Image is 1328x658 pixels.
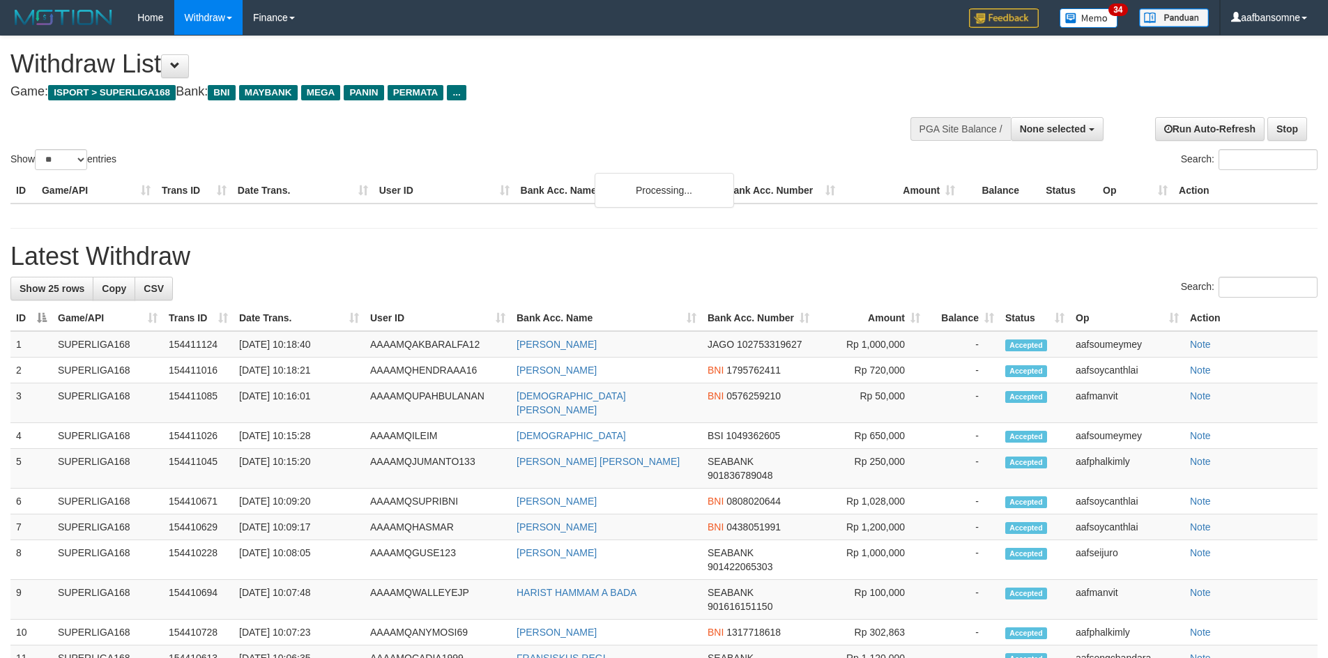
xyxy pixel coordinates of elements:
[365,489,511,514] td: AAAAMQSUPRIBNI
[10,383,52,423] td: 3
[135,277,173,300] a: CSV
[517,339,597,350] a: [PERSON_NAME]
[10,423,52,449] td: 4
[708,601,772,612] span: Copy 901616151150 to clipboard
[708,365,724,376] span: BNI
[595,173,734,208] div: Processing...
[841,178,961,204] th: Amount
[708,561,772,572] span: Copy 901422065303 to clipboard
[10,305,52,331] th: ID: activate to sort column descending
[926,514,1000,540] td: -
[517,430,626,441] a: [DEMOGRAPHIC_DATA]
[10,149,116,170] label: Show entries
[163,514,234,540] td: 154410629
[1190,627,1211,638] a: Note
[815,620,926,645] td: Rp 302,863
[961,178,1040,204] th: Balance
[163,580,234,620] td: 154410694
[926,489,1000,514] td: -
[344,85,383,100] span: PANIN
[365,449,511,489] td: AAAAMQJUMANTO133
[10,620,52,645] td: 10
[163,383,234,423] td: 154411085
[1005,431,1047,443] span: Accepted
[10,514,52,540] td: 7
[721,178,841,204] th: Bank Acc. Number
[1267,117,1307,141] a: Stop
[20,283,84,294] span: Show 25 rows
[234,358,365,383] td: [DATE] 10:18:21
[708,339,734,350] span: JAGO
[815,383,926,423] td: Rp 50,000
[926,358,1000,383] td: -
[365,580,511,620] td: AAAAMQWALLEYEJP
[93,277,135,300] a: Copy
[708,456,754,467] span: SEABANK
[708,470,772,481] span: Copy 901836789048 to clipboard
[515,178,722,204] th: Bank Acc. Name
[1190,390,1211,401] a: Note
[1070,580,1184,620] td: aafmanvit
[1173,178,1318,204] th: Action
[1190,456,1211,467] a: Note
[10,85,871,99] h4: Game: Bank:
[1108,3,1127,16] span: 34
[1155,117,1265,141] a: Run Auto-Refresh
[239,85,298,100] span: MAYBANK
[517,627,597,638] a: [PERSON_NAME]
[1190,547,1211,558] a: Note
[10,243,1318,270] h1: Latest Withdraw
[234,620,365,645] td: [DATE] 10:07:23
[365,358,511,383] td: AAAAMQHENDRAAA16
[1070,358,1184,383] td: aafsoycanthlai
[1070,540,1184,580] td: aafseijuro
[1070,305,1184,331] th: Op: activate to sort column ascending
[10,178,36,204] th: ID
[52,358,163,383] td: SUPERLIGA168
[815,331,926,358] td: Rp 1,000,000
[708,390,724,401] span: BNI
[163,423,234,449] td: 154411026
[1190,430,1211,441] a: Note
[1005,365,1047,377] span: Accepted
[52,489,163,514] td: SUPERLIGA168
[234,514,365,540] td: [DATE] 10:09:17
[1005,457,1047,468] span: Accepted
[388,85,444,100] span: PERMATA
[517,547,597,558] a: [PERSON_NAME]
[365,305,511,331] th: User ID: activate to sort column ascending
[163,331,234,358] td: 154411124
[1060,8,1118,28] img: Button%20Memo.svg
[52,331,163,358] td: SUPERLIGA168
[1070,514,1184,540] td: aafsoycanthlai
[1190,496,1211,507] a: Note
[1139,8,1209,27] img: panduan.png
[1190,365,1211,376] a: Note
[815,423,926,449] td: Rp 650,000
[52,305,163,331] th: Game/API: activate to sort column ascending
[10,489,52,514] td: 6
[365,331,511,358] td: AAAAMQAKBARALFA12
[365,423,511,449] td: AAAAMQILEIM
[926,620,1000,645] td: -
[726,430,780,441] span: Copy 1049362605 to clipboard
[1070,489,1184,514] td: aafsoycanthlai
[144,283,164,294] span: CSV
[815,449,926,489] td: Rp 250,000
[815,540,926,580] td: Rp 1,000,000
[52,449,163,489] td: SUPERLIGA168
[1040,178,1097,204] th: Status
[156,178,232,204] th: Trans ID
[517,587,636,598] a: HARIST HAMMAM A BADA
[1190,521,1211,533] a: Note
[1005,588,1047,599] span: Accepted
[708,496,724,507] span: BNI
[926,423,1000,449] td: -
[1005,548,1047,560] span: Accepted
[1000,305,1070,331] th: Status: activate to sort column ascending
[52,514,163,540] td: SUPERLIGA168
[447,85,466,100] span: ...
[365,540,511,580] td: AAAAMQGUSE123
[301,85,341,100] span: MEGA
[969,8,1039,28] img: Feedback.jpg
